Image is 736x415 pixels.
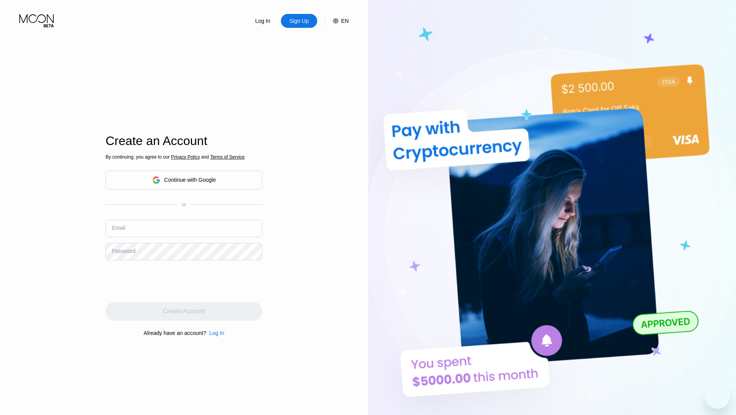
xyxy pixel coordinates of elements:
[206,330,224,336] div: Log In
[200,154,210,160] span: and
[245,14,281,28] div: Log In
[289,17,309,25] div: Sign Up
[281,14,317,28] div: Sign Up
[341,18,348,24] div: EN
[164,177,216,183] div: Continue with Google
[325,14,348,28] div: EN
[255,17,271,25] div: Log In
[105,171,262,190] div: Continue with Google
[705,384,730,409] iframe: Button to launch messaging window
[144,330,206,336] div: Already have an account?
[210,154,245,160] span: Terms of Service
[112,225,125,231] div: Email
[112,248,135,254] div: Password
[105,266,223,296] iframe: reCAPTCHA
[105,134,262,148] div: Create an Account
[105,154,262,160] div: By continuing, you agree to our
[209,330,224,336] div: Log In
[182,202,186,207] div: or
[171,154,200,160] span: Privacy Policy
